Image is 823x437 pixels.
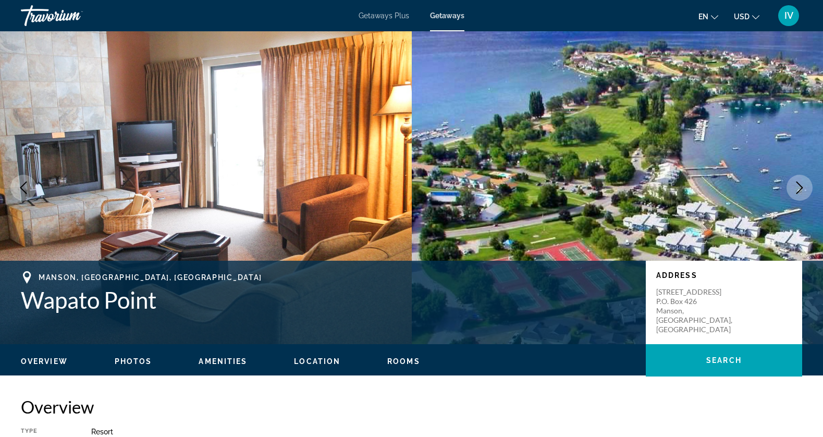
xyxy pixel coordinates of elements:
[115,357,152,366] button: Photos
[294,357,340,366] button: Location
[199,357,247,366] span: Amenities
[646,344,802,377] button: Search
[656,271,792,280] p: Address
[199,357,247,366] button: Amenities
[21,428,65,436] div: Type
[387,357,420,366] span: Rooms
[91,428,802,436] div: Resort
[430,11,464,20] a: Getaways
[10,175,36,201] button: Previous image
[706,356,742,365] span: Search
[784,10,793,21] span: IV
[734,9,759,24] button: Change currency
[698,13,708,21] span: en
[698,9,718,24] button: Change language
[21,357,68,366] button: Overview
[359,11,409,20] a: Getaways Plus
[294,357,340,366] span: Location
[656,287,740,334] p: [STREET_ADDRESS] P.O. Box 426 Manson, [GEOGRAPHIC_DATA], [GEOGRAPHIC_DATA]
[775,5,802,27] button: User Menu
[21,286,635,313] h1: Wapato Point
[387,357,420,366] button: Rooms
[39,273,262,282] span: Manson, [GEOGRAPHIC_DATA], [GEOGRAPHIC_DATA]
[21,396,802,417] h2: Overview
[787,175,813,201] button: Next image
[734,13,750,21] span: USD
[21,357,68,366] span: Overview
[21,2,125,29] a: Travorium
[115,357,152,366] span: Photos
